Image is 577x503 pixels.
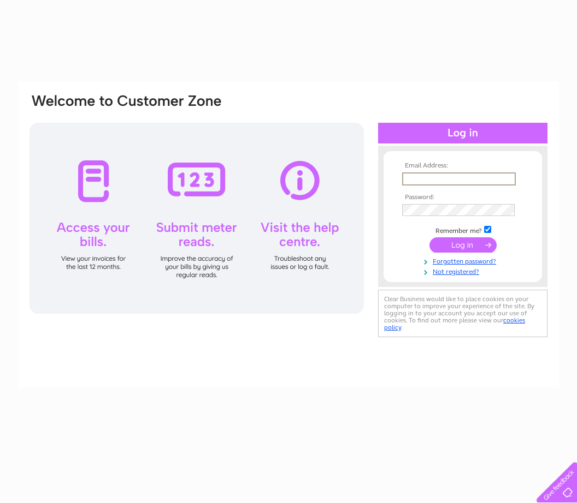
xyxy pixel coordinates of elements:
[399,194,526,201] th: Password:
[399,224,526,235] td: Remember me?
[384,316,525,331] a: cookies policy
[378,290,547,337] div: Clear Business would like to place cookies on your computer to improve your experience of the sit...
[429,237,497,253] input: Submit
[402,266,526,276] a: Not registered?
[402,255,526,266] a: Forgotten password?
[399,162,526,170] th: Email Address:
